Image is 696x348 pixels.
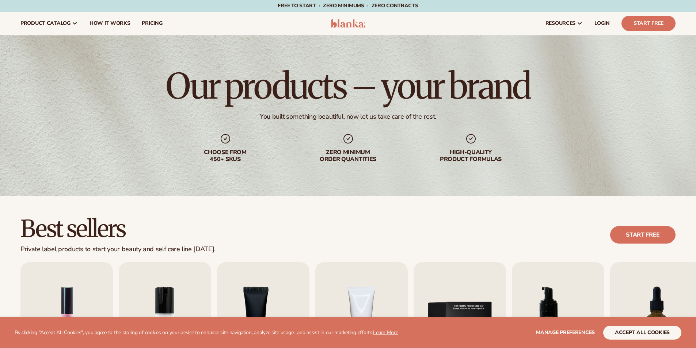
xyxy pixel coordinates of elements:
h1: Our products – your brand [166,69,530,104]
div: Private label products to start your beauty and self care line [DATE]. [20,245,216,253]
span: LOGIN [594,20,610,26]
span: Free to start · ZERO minimums · ZERO contracts [278,2,418,9]
a: LOGIN [589,12,616,35]
a: resources [540,12,589,35]
span: resources [545,20,575,26]
a: How It Works [84,12,136,35]
span: How It Works [90,20,130,26]
h2: Best sellers [20,217,216,241]
button: accept all cookies [603,326,681,340]
span: product catalog [20,20,71,26]
span: pricing [142,20,162,26]
button: Manage preferences [536,326,595,340]
div: High-quality product formulas [424,149,518,163]
div: Choose from 450+ Skus [179,149,272,163]
p: By clicking "Accept All Cookies", you agree to the storing of cookies on your device to enhance s... [15,330,398,336]
span: Manage preferences [536,329,595,336]
a: product catalog [15,12,84,35]
a: Learn More [373,329,398,336]
div: Zero minimum order quantities [301,149,395,163]
a: Start free [610,226,676,244]
a: Start Free [621,16,676,31]
img: logo [331,19,365,28]
div: You built something beautiful, now let us take care of the rest. [260,112,436,121]
a: pricing [136,12,168,35]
